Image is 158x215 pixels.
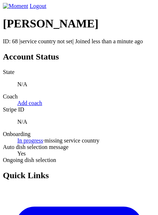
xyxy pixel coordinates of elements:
h1: [PERSON_NAME] [3,17,155,30]
a: Logout [30,3,46,9]
dt: Coach [3,93,155,100]
span: missing service country [45,137,100,144]
img: Moment [3,3,28,9]
span: Yes [17,150,26,157]
p: N/A [17,119,155,125]
dt: Auto dish selection message [3,144,155,150]
dt: Onboarding [3,131,155,137]
h2: Account Status [3,52,155,62]
p: ID: 68 | | Joined less than a minute ago [3,38,155,45]
h2: Quick Links [3,171,155,180]
a: In progress [17,137,43,144]
a: Add coach [17,100,42,106]
dt: Stripe ID [3,106,155,113]
dt: Ongoing dish selection [3,157,155,163]
span: service country not set [21,38,73,44]
span: · [43,137,45,144]
p: N/A [17,81,155,88]
dt: State [3,69,155,75]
